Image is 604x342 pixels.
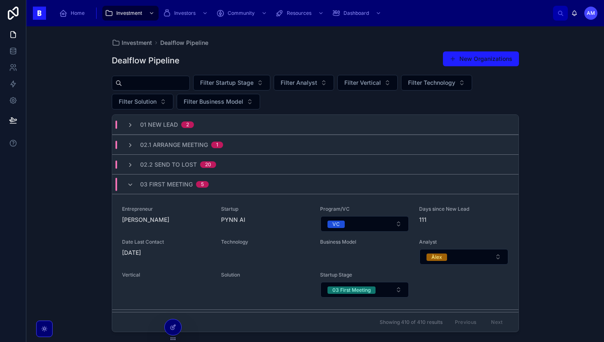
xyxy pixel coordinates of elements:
div: VC [332,221,340,228]
span: 02.1 Arrange Meeting [140,141,208,149]
span: Investment [122,39,152,47]
button: Select Button [177,94,260,109]
span: 111 [419,216,508,224]
a: Dashboard [330,6,385,21]
img: App logo [33,7,46,20]
span: Community [228,10,255,16]
span: Filter Business Model [184,98,243,106]
span: Dashboard [343,10,369,16]
a: Investors [160,6,212,21]
h1: Dealflow Pipeline [112,55,180,66]
span: Resources [287,10,311,16]
button: Select Button [401,75,472,91]
span: AM [587,10,595,16]
span: 02.2 Send To Lost [140,161,197,169]
div: 20 [205,161,211,168]
button: Select Button [112,94,173,109]
div: 2 [186,121,189,128]
span: Home [71,10,85,16]
div: scrollable content [53,4,553,22]
span: Filter Analyst [281,79,317,87]
span: Entrepreneur [122,206,211,212]
span: Showing 410 of 410 results [380,319,443,326]
button: Select Button [320,282,409,298]
span: 03 First Meeting [140,180,193,188]
span: Filter Vertical [344,79,381,87]
span: Days since New Lead [419,206,508,212]
span: Business Model [320,239,409,245]
span: Startup Stage [320,272,409,278]
button: Select Button [274,75,334,91]
span: Technology [221,239,310,245]
div: Àlex [431,254,442,261]
div: 03 First Meeting [332,286,371,294]
a: Resources [273,6,328,21]
button: New Organizations [443,51,519,66]
span: Program/VC [320,206,409,212]
button: Select Button [320,216,409,232]
span: Analyst [419,239,508,245]
a: Investment [112,39,152,47]
span: [PERSON_NAME] [122,216,211,224]
span: 01 New Lead [140,121,178,129]
span: PYNN AI [221,216,310,224]
button: Unselect ALEX [426,253,447,261]
button: Select Button [337,75,398,91]
span: Date Last Contact [122,239,211,245]
span: Filter Technology [408,79,455,87]
button: Select Button [420,249,508,265]
a: Entrepreneur[PERSON_NAME]StartupPYNN AIProgram/VCSelect ButtonDays since New Lead111Date Last Con... [112,194,519,309]
span: Startup [221,206,310,212]
span: Vertical [122,272,211,278]
span: Investment [116,10,142,16]
span: Filter Solution [119,98,157,106]
a: Community [214,6,271,21]
a: Investment [102,6,159,21]
button: Select Button [193,75,270,91]
a: Home [57,6,90,21]
span: Investors [174,10,196,16]
span: Filter Startup Stage [200,79,254,87]
div: 5 [201,181,204,188]
p: [DATE] [122,249,141,257]
span: Solution [221,272,310,278]
div: 1 [216,142,218,148]
a: Dealflow Pipeline [160,39,208,47]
